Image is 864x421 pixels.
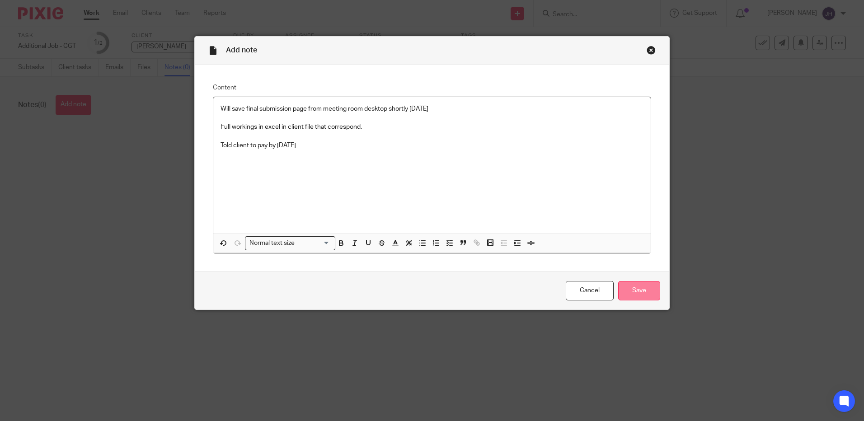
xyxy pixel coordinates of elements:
p: Full workings in excel in client file that correspond. [221,122,643,131]
input: Save [618,281,660,300]
p: Will save final submission page from meeting room desktop shortly [DATE] [221,104,643,113]
span: Normal text size [247,239,296,248]
div: Search for option [245,236,335,250]
input: Search for option [297,239,330,248]
a: Cancel [566,281,614,300]
p: Told client to pay by [DATE] [221,141,643,150]
label: Content [213,83,651,92]
span: Add note [226,47,257,54]
div: Close this dialog window [647,46,656,55]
